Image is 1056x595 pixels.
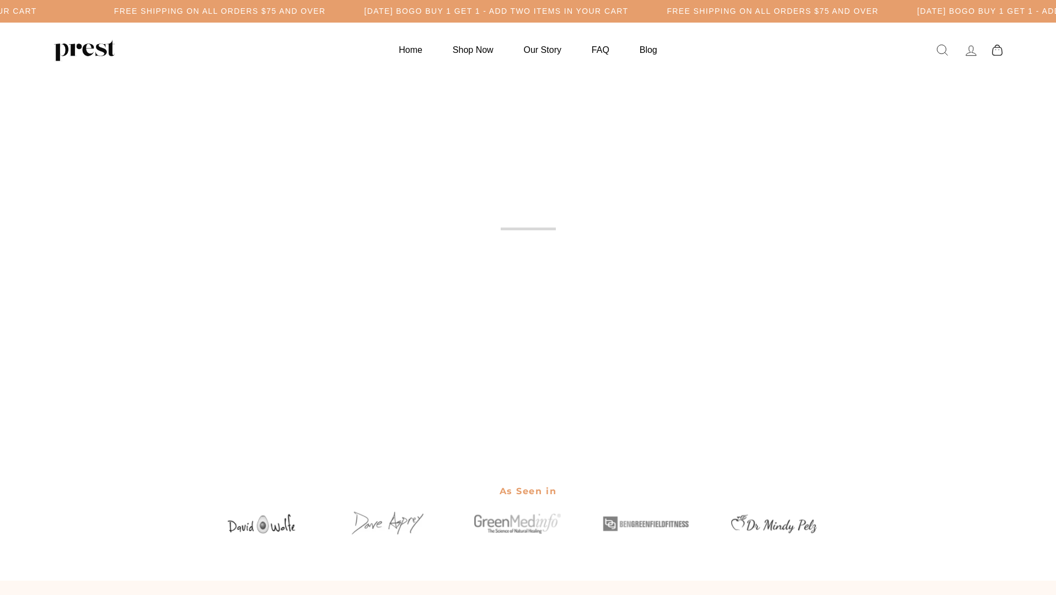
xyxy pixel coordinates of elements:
[439,39,507,61] a: Shop Now
[626,39,671,61] a: Blog
[385,39,671,61] ul: Primary
[206,478,851,505] h2: As Seen in
[667,7,878,16] h5: Free Shipping on all orders $75 and over
[364,7,629,16] h5: [DATE] BOGO BUY 1 GET 1 - ADD TWO ITEMS IN YOUR CART
[54,39,115,61] img: PREST ORGANICS
[578,39,623,61] a: FAQ
[385,39,436,61] a: Home
[510,39,575,61] a: Our Story
[114,7,326,16] h5: Free Shipping on all orders $75 and over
